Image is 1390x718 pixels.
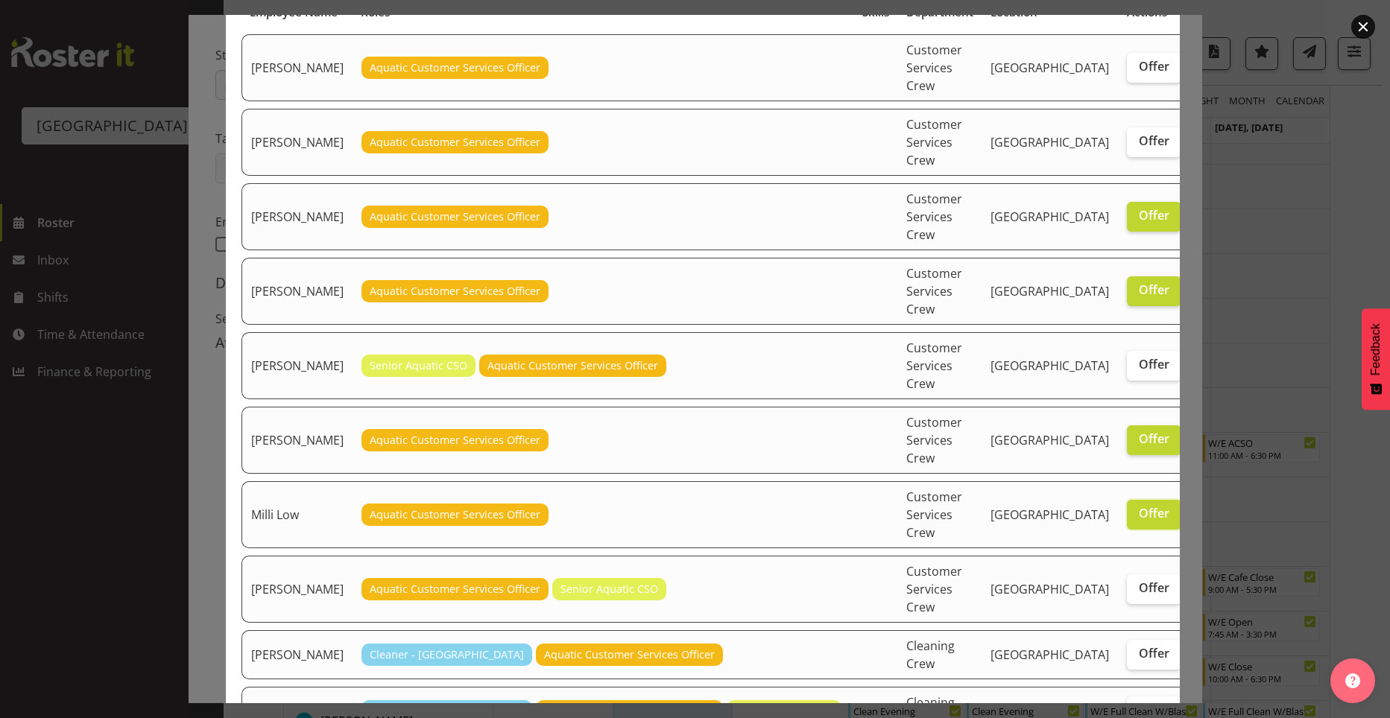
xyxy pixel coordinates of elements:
[906,340,962,392] span: Customer Services Crew
[991,432,1109,448] span: [GEOGRAPHIC_DATA]
[1345,673,1360,688] img: help-xxl-2.png
[370,432,540,448] span: Aquatic Customer Services Officer
[544,646,715,663] span: Aquatic Customer Services Officer
[1139,59,1169,74] span: Offer
[1139,357,1169,372] span: Offer
[991,646,1109,663] span: [GEOGRAPHIC_DATA]
[370,646,524,663] span: Cleaner - [GEOGRAPHIC_DATA]
[906,116,962,168] span: Customer Services Crew
[1139,580,1169,595] span: Offer
[906,489,962,541] span: Customer Services Crew
[906,265,962,317] span: Customer Services Crew
[991,283,1109,299] span: [GEOGRAPHIC_DATA]
[1139,646,1169,661] span: Offer
[241,556,353,623] td: [PERSON_NAME]
[1139,702,1169,717] span: Offer
[906,563,962,615] span: Customer Services Crew
[1139,506,1169,521] span: Offer
[1139,133,1169,148] span: Offer
[241,109,353,176] td: [PERSON_NAME]
[1139,431,1169,446] span: Offer
[370,581,540,597] span: Aquatic Customer Services Officer
[487,358,658,374] span: Aquatic Customer Services Officer
[370,60,540,76] span: Aquatic Customer Services Officer
[991,506,1109,523] span: [GEOGRAPHIC_DATA]
[991,581,1109,597] span: [GEOGRAPHIC_DATA]
[1362,308,1390,410] button: Feedback - Show survey
[906,191,962,243] span: Customer Services Crew
[370,209,540,225] span: Aquatic Customer Services Officer
[241,481,353,548] td: Milli Low
[241,332,353,399] td: [PERSON_NAME]
[241,258,353,325] td: [PERSON_NAME]
[370,134,540,150] span: Aquatic Customer Services Officer
[1369,323,1383,375] span: Feedback
[991,358,1109,374] span: [GEOGRAPHIC_DATA]
[906,42,962,94] span: Customer Services Crew
[370,283,540,299] span: Aquatic Customer Services Officer
[241,34,353,101] td: [PERSON_NAME]
[1139,282,1169,297] span: Offer
[241,630,353,679] td: [PERSON_NAME]
[991,134,1109,150] span: [GEOGRAPHIC_DATA]
[906,638,955,672] span: Cleaning Crew
[1139,208,1169,223] span: Offer
[560,581,658,597] span: Senior Aquatic CSO
[991,209,1109,225] span: [GEOGRAPHIC_DATA]
[370,506,540,523] span: Aquatic Customer Services Officer
[906,414,962,466] span: Customer Services Crew
[370,358,467,374] span: Senior Aquatic CSO
[241,183,353,250] td: [PERSON_NAME]
[991,60,1109,76] span: [GEOGRAPHIC_DATA]
[241,407,353,474] td: [PERSON_NAME]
